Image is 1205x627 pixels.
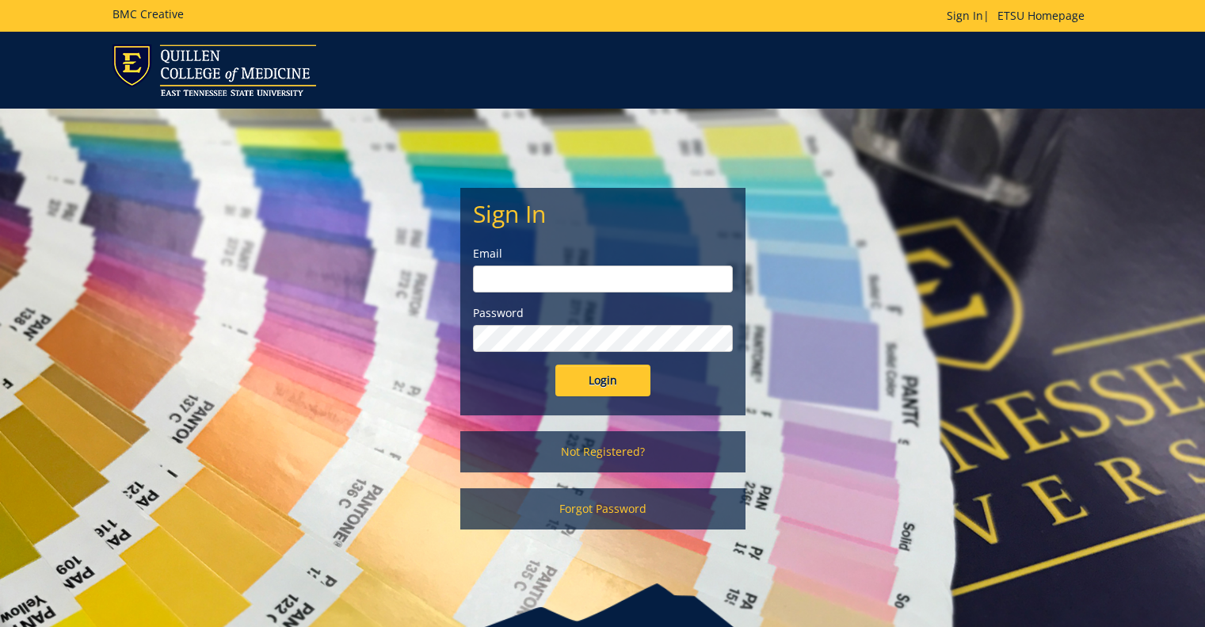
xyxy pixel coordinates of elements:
label: Password [473,305,733,321]
label: Email [473,246,733,262]
input: Login [555,365,650,396]
a: ETSU Homepage [990,8,1093,23]
a: Forgot Password [460,488,745,530]
img: ETSU logo [112,44,316,96]
a: Sign In [947,8,983,23]
h5: BMC Creative [112,8,184,20]
h2: Sign In [473,201,733,227]
a: Not Registered? [460,431,745,472]
p: | [947,8,1093,24]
